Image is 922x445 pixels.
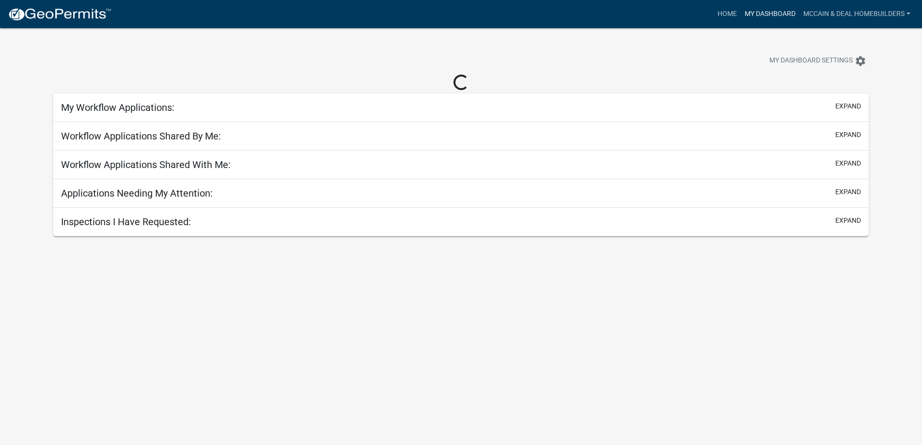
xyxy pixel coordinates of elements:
[835,187,861,197] button: expand
[835,130,861,140] button: expand
[61,130,221,142] h5: Workflow Applications Shared By Me:
[799,5,914,23] a: Mccain & Deal Homebuilders
[61,159,231,170] h5: Workflow Applications Shared With Me:
[714,5,741,23] a: Home
[855,55,866,67] i: settings
[835,158,861,169] button: expand
[835,215,861,226] button: expand
[61,102,174,113] h5: My Workflow Applications:
[741,5,799,23] a: My Dashboard
[61,216,191,228] h5: Inspections I Have Requested:
[61,187,213,199] h5: Applications Needing My Attention:
[835,101,861,111] button: expand
[762,51,874,70] button: My Dashboard Settingssettings
[769,55,853,67] span: My Dashboard Settings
